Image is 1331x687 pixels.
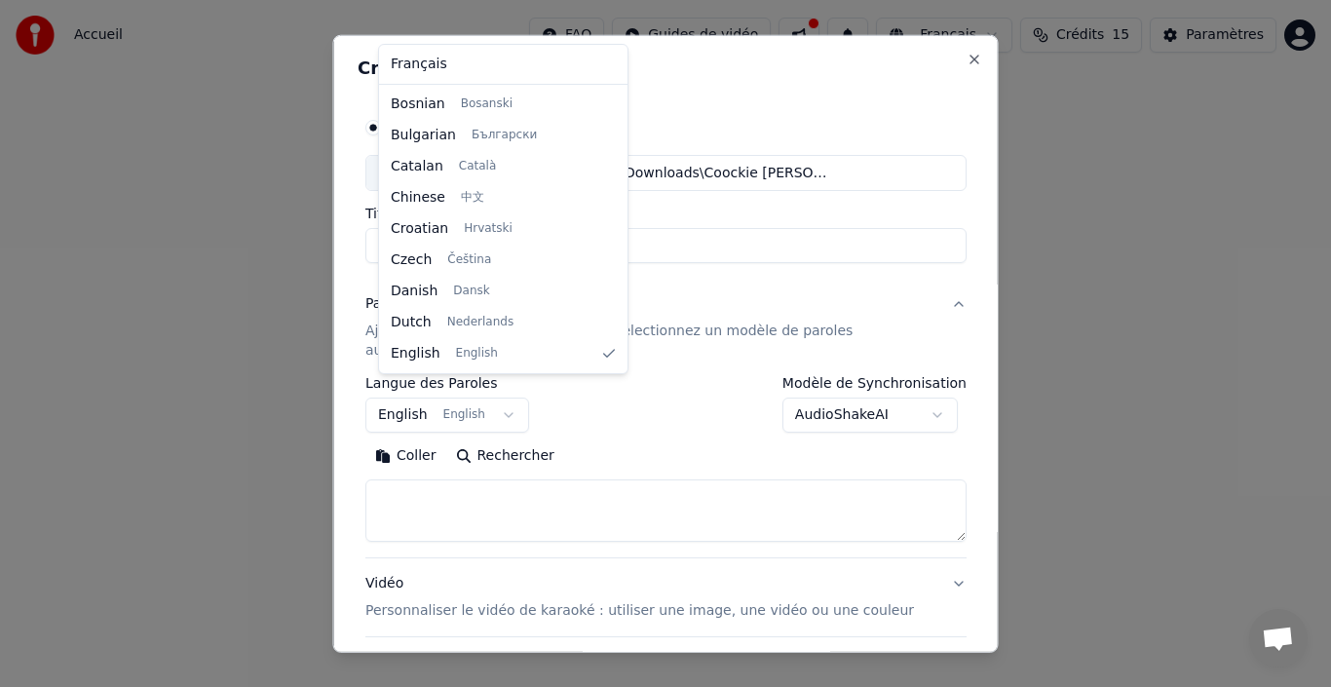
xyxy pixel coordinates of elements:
span: Català [459,159,496,174]
span: 中文 [461,190,484,206]
span: English [391,344,440,363]
span: Bosanski [461,96,513,112]
span: Français [391,55,447,74]
span: Dansk [453,284,489,299]
span: English [456,346,498,362]
span: Čeština [447,252,491,268]
span: Nederlands [447,315,513,330]
span: Hrvatski [464,221,513,237]
span: Chinese [391,188,445,208]
span: Croatian [391,219,448,239]
span: Български [472,128,537,143]
span: Catalan [391,157,443,176]
span: Czech [391,250,432,270]
span: Bulgarian [391,126,456,145]
span: Bosnian [391,95,445,114]
span: Danish [391,282,437,301]
span: Dutch [391,313,432,332]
